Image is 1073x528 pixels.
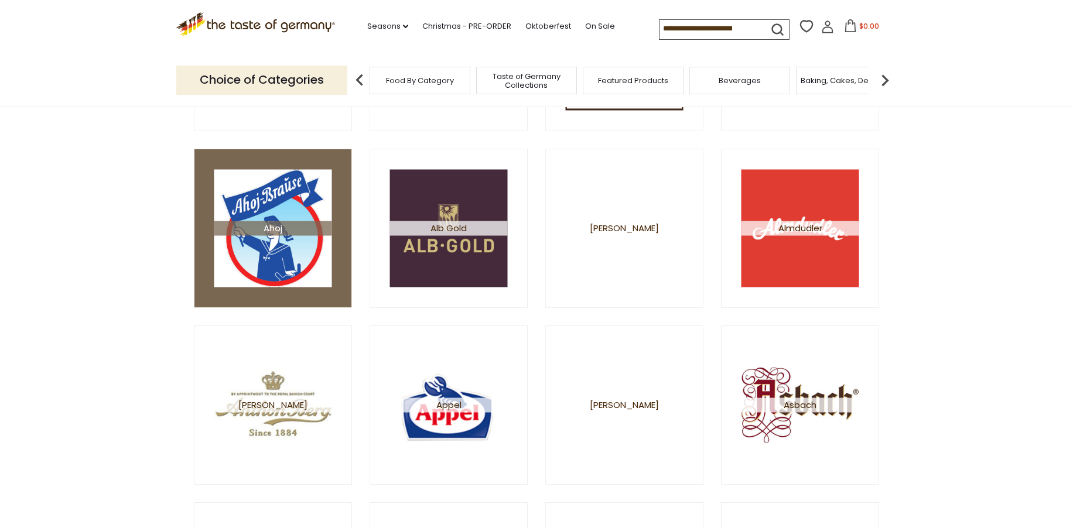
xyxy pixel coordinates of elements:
[801,76,891,85] a: Baking, Cakes, Desserts
[390,221,508,235] span: Alb Gold
[422,20,511,33] a: Christmas - PRE-ORDER
[525,20,571,33] a: Oktoberfest
[214,397,332,412] span: [PERSON_NAME]
[741,346,859,464] img: Asbach
[590,397,659,412] span: [PERSON_NAME]
[194,149,352,308] a: Ahoj
[741,397,859,412] span: Asbach
[598,76,668,85] a: Featured Products
[370,149,528,308] a: Alb Gold
[721,325,879,485] a: Asbach
[214,221,332,235] span: Ahoj
[480,72,573,90] a: Taste of Germany Collections
[348,68,371,92] img: previous arrow
[859,21,879,31] span: $0.00
[176,66,347,94] p: Choice of Categories
[545,325,703,485] a: [PERSON_NAME]
[390,169,508,287] img: Alb Gold
[719,76,761,85] a: Beverages
[386,76,454,85] a: Food By Category
[741,221,859,235] span: Almdudler
[585,20,615,33] a: On Sale
[545,149,703,308] a: [PERSON_NAME]
[721,149,879,308] a: Almdudler
[370,325,528,485] a: Appel
[390,346,508,464] img: Appel
[367,20,408,33] a: Seasons
[836,19,886,37] button: $0.00
[214,346,332,464] img: Anthon Berg
[390,397,508,412] span: Appel
[590,221,659,235] span: [PERSON_NAME]
[741,169,859,287] img: Almdudler
[873,68,897,92] img: next arrow
[194,325,352,485] a: [PERSON_NAME]
[214,169,332,287] img: Ahoj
